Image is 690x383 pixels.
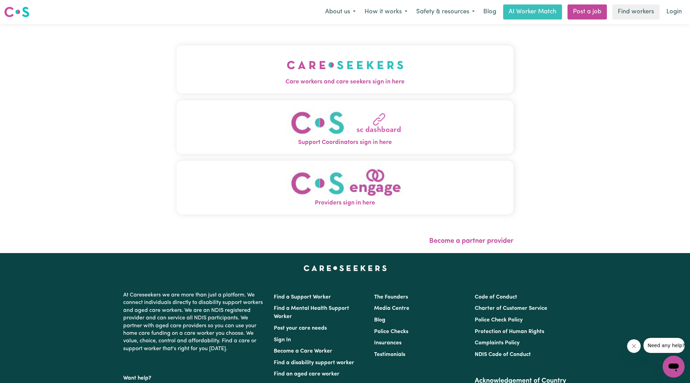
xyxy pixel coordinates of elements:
[475,352,531,357] a: NDIS Code of Conduct
[479,4,500,19] a: Blog
[475,329,544,334] a: Protection of Human Rights
[663,356,685,378] iframe: Button to launch messaging window
[612,4,660,19] a: Find workers
[412,5,479,19] button: Safety & resources
[374,340,401,346] a: Insurances
[274,294,331,300] a: Find a Support Worker
[177,100,513,154] button: Support Coordinators sign in here
[475,340,520,346] a: Complaints Policy
[274,337,291,343] a: Sign In
[177,78,513,87] span: Care workers and care seekers sign in here
[123,372,266,382] p: Want help?
[177,138,513,147] span: Support Coordinators sign in here
[475,294,517,300] a: Code of Conduct
[374,317,385,323] a: Blog
[374,352,405,357] a: Testimonials
[429,238,513,245] a: Become a partner provider
[274,360,354,366] a: Find a disability support worker
[374,294,408,300] a: The Founders
[374,306,409,311] a: Media Centre
[643,338,685,353] iframe: Message from company
[4,5,41,10] span: Need any help?
[274,326,327,331] a: Post your care needs
[567,4,607,19] a: Post a job
[662,4,686,19] a: Login
[503,4,562,19] a: AI Worker Match
[4,6,29,18] img: Careseekers logo
[177,199,513,208] span: Providers sign in here
[177,45,513,93] button: Care workers and care seekers sign in here
[4,4,29,20] a: Careseekers logo
[360,5,412,19] button: How it works
[627,339,641,353] iframe: Close message
[177,161,513,214] button: Providers sign in here
[475,317,523,323] a: Police Check Policy
[274,371,340,377] a: Find an aged care worker
[123,289,266,355] p: At Careseekers we are more than just a platform. We connect individuals directly to disability su...
[274,306,349,319] a: Find a Mental Health Support Worker
[304,265,387,271] a: Careseekers home page
[475,306,547,311] a: Charter of Customer Service
[374,329,408,334] a: Police Checks
[321,5,360,19] button: About us
[274,348,332,354] a: Become a Care Worker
